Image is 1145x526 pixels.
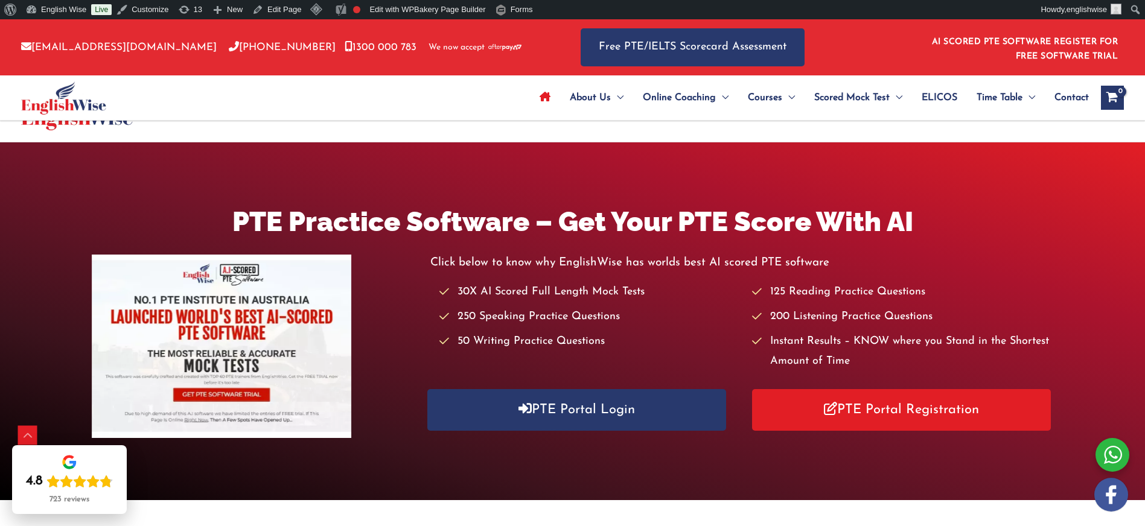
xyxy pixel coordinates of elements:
li: 50 Writing Practice Questions [439,332,741,352]
p: Click below to know why EnglishWise has worlds best AI scored PTE software [430,253,1053,273]
a: [EMAIL_ADDRESS][DOMAIN_NAME] [21,42,217,52]
nav: Site Navigation: Main Menu [530,77,1089,119]
a: About UsMenu Toggle [560,77,633,119]
span: ELICOS [922,77,957,119]
span: Menu Toggle [1022,77,1035,119]
div: 4.8 [26,473,43,490]
img: cropped-ew-logo [21,81,106,115]
div: Rating: 4.8 out of 5 [26,473,113,490]
span: Scored Mock Test [814,77,890,119]
span: englishwise [1067,5,1107,14]
a: PTE Portal Login [427,389,727,431]
img: pte-institute-main [92,255,351,438]
aside: Header Widget 1 [925,28,1124,67]
h1: PTE Practice Software – Get Your PTE Score With AI [92,203,1053,241]
a: ELICOS [912,77,967,119]
a: Live [91,4,112,15]
span: Time Table [977,77,1022,119]
a: Time TableMenu Toggle [967,77,1045,119]
a: Scored Mock TestMenu Toggle [805,77,912,119]
span: Contact [1054,77,1089,119]
a: View Shopping Cart, empty [1101,86,1124,110]
img: Afterpay-Logo [488,44,521,51]
span: Online Coaching [643,77,716,119]
a: CoursesMenu Toggle [738,77,805,119]
a: 1300 000 783 [345,42,416,52]
a: AI SCORED PTE SOFTWARE REGISTER FOR FREE SOFTWARE TRIAL [932,37,1118,61]
div: Focus keyphrase not set [353,6,360,13]
span: Courses [748,77,782,119]
img: white-facebook.png [1094,478,1128,512]
li: Instant Results – KNOW where you Stand in the Shortest Amount of Time [752,332,1053,372]
li: 125 Reading Practice Questions [752,282,1053,302]
span: Menu Toggle [716,77,729,119]
a: Free PTE/IELTS Scorecard Assessment [581,28,805,66]
img: ashok kumar [1111,4,1121,14]
li: 250 Speaking Practice Questions [439,307,741,327]
span: Menu Toggle [890,77,902,119]
a: Contact [1045,77,1089,119]
li: 30X AI Scored Full Length Mock Tests [439,282,741,302]
a: Online CoachingMenu Toggle [633,77,738,119]
span: Menu Toggle [782,77,795,119]
div: 723 reviews [49,495,89,504]
a: PTE Portal Registration [752,389,1051,431]
span: We now accept [429,42,485,54]
li: 200 Listening Practice Questions [752,307,1053,327]
a: [PHONE_NUMBER] [229,42,336,52]
span: Menu Toggle [611,77,624,119]
span: About Us [570,77,611,119]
